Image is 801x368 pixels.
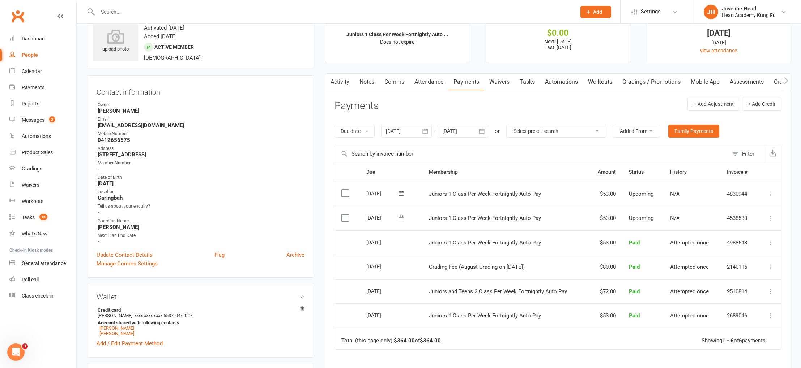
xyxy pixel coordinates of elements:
[9,144,76,161] a: Product Sales
[22,260,66,266] div: General attendance
[97,85,304,96] h3: Contact information
[629,288,640,295] span: Paid
[9,288,76,304] a: Class kiosk mode
[588,163,622,181] th: Amount
[22,231,48,237] div: What's New
[366,212,400,223] div: [DATE]
[98,189,304,195] div: Location
[629,239,640,246] span: Paid
[22,117,44,123] div: Messages
[540,74,583,90] a: Automations
[593,9,602,15] span: Add
[39,214,47,220] span: 16
[144,55,201,61] span: [DEMOGRAPHIC_DATA]
[422,163,588,181] th: Membership
[98,108,304,114] strong: [PERSON_NAME]
[617,74,686,90] a: Gradings / Promotions
[588,230,622,255] td: $53.00
[613,125,660,138] button: Added From
[420,337,441,344] strong: $364.00
[22,133,51,139] div: Automations
[22,150,53,155] div: Product Sales
[9,47,76,63] a: People
[9,209,76,226] a: Tasks 16
[7,343,25,361] iframe: Intercom live chat
[366,237,400,248] div: [DATE]
[98,122,304,129] strong: [EMAIL_ADDRESS][DOMAIN_NAME]
[720,230,757,255] td: 4988543
[653,29,784,37] div: [DATE]
[154,44,194,50] span: Active member
[22,101,39,107] div: Reports
[286,251,304,259] a: Archive
[335,125,375,138] button: Due date
[448,74,484,90] a: Payments
[144,33,177,40] time: Added [DATE]
[622,163,664,181] th: Status
[720,279,757,304] td: 9510814
[484,74,515,90] a: Waivers
[429,288,567,295] span: Juniors and Teens 2 Class Per Week Fortnightly Auto Pay
[214,251,225,259] a: Flag
[376,18,381,25] i: ✓
[98,218,304,225] div: Guardian Name
[22,182,39,188] div: Waivers
[98,180,304,187] strong: [DATE]
[354,74,379,90] a: Notes
[49,116,55,122] span: 3
[495,127,500,135] div: or
[725,74,769,90] a: Assessments
[99,325,134,331] a: [PERSON_NAME]
[588,255,622,279] td: $80.00
[366,261,400,272] div: [DATE]
[22,293,54,299] div: Class check-in
[9,63,76,79] a: Calendar
[9,226,76,242] a: What's New
[9,112,76,128] a: Messages 3
[742,150,754,158] div: Filter
[583,74,617,90] a: Workouts
[670,264,709,270] span: Attempted once
[98,130,304,137] div: Mobile Number
[720,303,757,328] td: 2689046
[379,74,409,90] a: Comms
[429,239,541,246] span: Juniors 1 Class Per Week Fortnightly Auto Pay
[722,337,734,344] strong: 1 - 6
[97,251,153,259] a: Update Contact Details
[98,307,301,313] strong: Credit card
[429,191,541,197] span: Juniors 1 Class Per Week Fortnightly Auto Pay
[629,191,653,197] span: Upcoming
[668,125,719,138] a: Family Payments
[99,331,134,336] a: [PERSON_NAME]
[366,309,400,321] div: [DATE]
[704,5,718,19] div: JH
[670,215,680,221] span: N/A
[98,137,304,143] strong: 0412656575
[700,48,737,53] a: view attendance
[515,74,540,90] a: Tasks
[9,255,76,272] a: General attendance kiosk mode
[98,320,301,325] strong: Account shared with following contacts
[97,339,163,348] a: Add / Edit Payment Method
[429,312,541,319] span: Juniors 1 Class Per Week Fortnightly Auto Pay
[98,116,304,123] div: Email
[429,264,525,270] span: Grading Fee (August Grading on [DATE])
[686,74,725,90] a: Mobile App
[341,338,441,344] div: Total (this page only): of
[335,145,728,163] input: Search by invoice number
[702,338,766,344] div: Showing of payments
[722,12,776,18] div: Head Academy Kung Fu
[98,145,304,152] div: Address
[98,195,304,201] strong: Caringbah
[144,25,184,31] time: Activated [DATE]
[720,206,757,230] td: 4538530
[588,279,622,304] td: $72.00
[9,272,76,288] a: Roll call
[366,285,400,296] div: [DATE]
[22,215,35,220] div: Tasks
[629,312,640,319] span: Paid
[493,39,623,50] p: Next: [DATE] Last: [DATE]
[629,215,653,221] span: Upcoming
[97,306,304,337] li: [PERSON_NAME]
[380,39,414,45] span: Does not expire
